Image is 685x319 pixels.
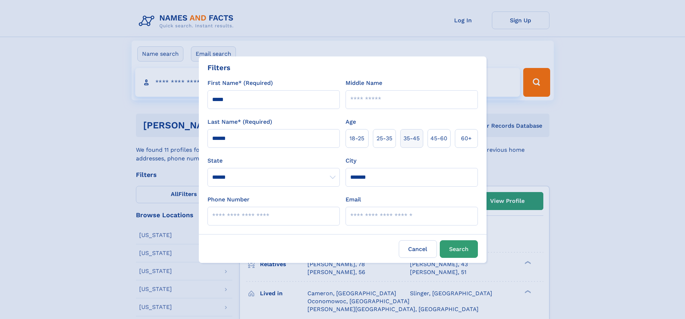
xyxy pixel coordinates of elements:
span: 60+ [461,134,472,143]
label: Age [346,118,356,126]
span: 35‑45 [403,134,420,143]
span: 25‑35 [376,134,392,143]
label: State [207,156,340,165]
label: City [346,156,356,165]
label: Last Name* (Required) [207,118,272,126]
label: Cancel [399,240,437,258]
label: Phone Number [207,195,250,204]
label: Email [346,195,361,204]
span: 45‑60 [430,134,447,143]
label: Middle Name [346,79,382,87]
span: 18‑25 [350,134,364,143]
div: Filters [207,62,230,73]
label: First Name* (Required) [207,79,273,87]
button: Search [440,240,478,258]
